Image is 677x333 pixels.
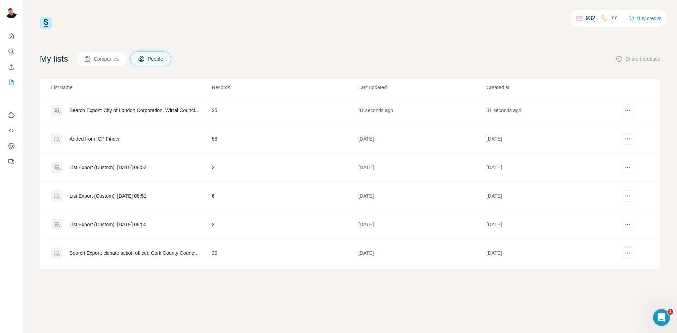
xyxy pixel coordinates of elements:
button: Search [6,45,17,58]
td: 31 seconds ago [486,96,614,125]
button: Buy credits [629,13,661,23]
button: My lists [6,76,17,89]
div: Search Export: City of London Corporation, Wirral Council, Northumberland County Council, [GEOGRA... [69,107,200,114]
td: 6 [212,182,358,210]
span: People [148,55,164,62]
td: 2 [212,153,358,182]
p: List name [51,84,211,91]
button: actions [622,247,633,259]
td: [DATE] [358,125,486,153]
div: List Export (Custom): [DATE] 08:50 [69,221,146,228]
td: 25 [212,96,358,125]
td: 30 [212,239,358,267]
td: [DATE] [486,239,614,267]
div: Search Export: climate action officer, Cork County Council, Meath County Council, Dublin City Cou... [69,249,200,257]
p: 77 [611,14,617,23]
td: [DATE] [486,210,614,239]
img: Surfe Logo [40,17,52,29]
span: 1 [667,309,673,315]
div: List Export (Custom): [DATE] 08:52 [69,164,146,171]
td: 31 seconds ago [358,96,486,125]
button: Dashboard [6,140,17,153]
p: Created at [487,84,614,91]
td: [DATE] [486,153,614,182]
button: actions [622,219,633,230]
td: [DATE] [486,182,614,210]
button: actions [622,162,633,173]
button: Quick start [6,30,17,42]
p: 932 [586,14,595,23]
div: Added from ICP Finder [69,135,120,142]
div: List Export (Custom): [DATE] 08:51 [69,192,146,199]
button: actions [622,190,633,202]
button: Enrich CSV [6,61,17,73]
button: Use Surfe API [6,124,17,137]
td: 2 [212,210,358,239]
button: Feedback [6,155,17,168]
td: [DATE] [358,210,486,239]
td: [DATE] [358,182,486,210]
h4: My lists [40,53,68,64]
button: actions [622,105,633,116]
iframe: Intercom live chat [653,309,670,326]
button: Share feedback [616,55,660,62]
p: Records [212,84,358,91]
td: [DATE] [358,239,486,267]
button: Use Surfe on LinkedIn [6,109,17,122]
p: Last updated [358,84,486,91]
button: actions [622,133,633,144]
td: [DATE] [486,125,614,153]
td: 58 [212,125,358,153]
span: Companies [94,55,120,62]
td: [DATE] [358,153,486,182]
img: Avatar [6,7,17,18]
